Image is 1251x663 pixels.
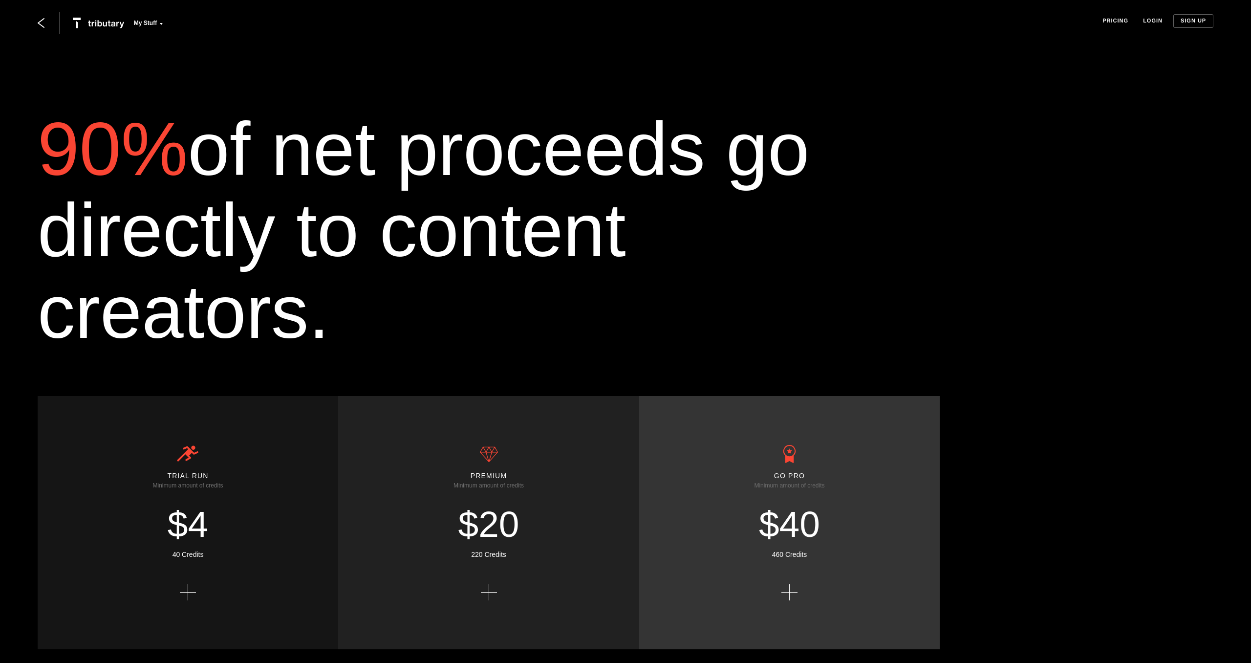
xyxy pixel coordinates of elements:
h3: Go Pro [774,471,805,481]
a: Pricing [1102,17,1128,24]
p: 460 Credits [772,550,807,560]
p: $ 20 [458,505,519,544]
p: My Stuff [134,19,157,27]
span: 90% [38,107,188,191]
p: $ 4 [168,505,208,544]
button: Sign Up [1173,14,1213,28]
h3: Premium [471,471,507,481]
p: Minimum amount of credits [453,481,524,490]
img: Tributary [73,18,124,28]
h1: of net proceeds go directly to content creators. [38,109,861,353]
p: 220 Credits [471,550,506,560]
p: $ 40 [759,505,820,544]
p: Minimum amount of credits [153,481,223,490]
p: Minimum amount of credits [754,481,824,490]
button: Login [1135,14,1171,28]
p: 40 Credits [173,550,204,560]
h3: Trial Run [167,471,208,481]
